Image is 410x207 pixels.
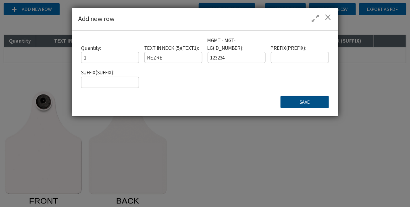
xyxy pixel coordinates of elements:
div: TEXT IN NECK (5) ( TEXT1 ) : [144,45,202,64]
div: SUFFIX ( SUFFIX ) : [81,69,139,88]
div: Quantity : [81,45,139,64]
div: MGMT - MGT-LG ( ID_NUMBER ) : [208,37,266,63]
div: PREFIX ( PREFIX ) : [271,45,329,64]
button: Save [281,96,329,108]
div: Add new row [72,8,338,31]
